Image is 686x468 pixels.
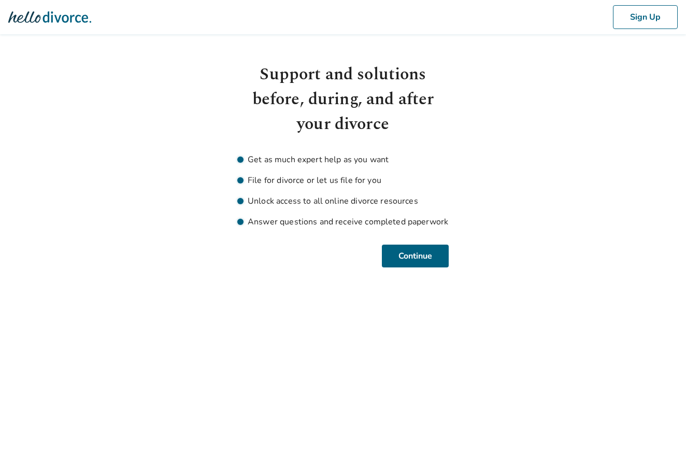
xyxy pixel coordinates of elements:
[237,174,449,187] li: File for divorce or let us file for you
[382,245,449,267] button: Continue
[237,153,449,166] li: Get as much expert help as you want
[237,62,449,137] h1: Support and solutions before, during, and after your divorce
[237,195,449,207] li: Unlock access to all online divorce resources
[237,216,449,228] li: Answer questions and receive completed paperwork
[613,5,678,29] button: Sign Up
[8,7,91,27] img: Hello Divorce Logo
